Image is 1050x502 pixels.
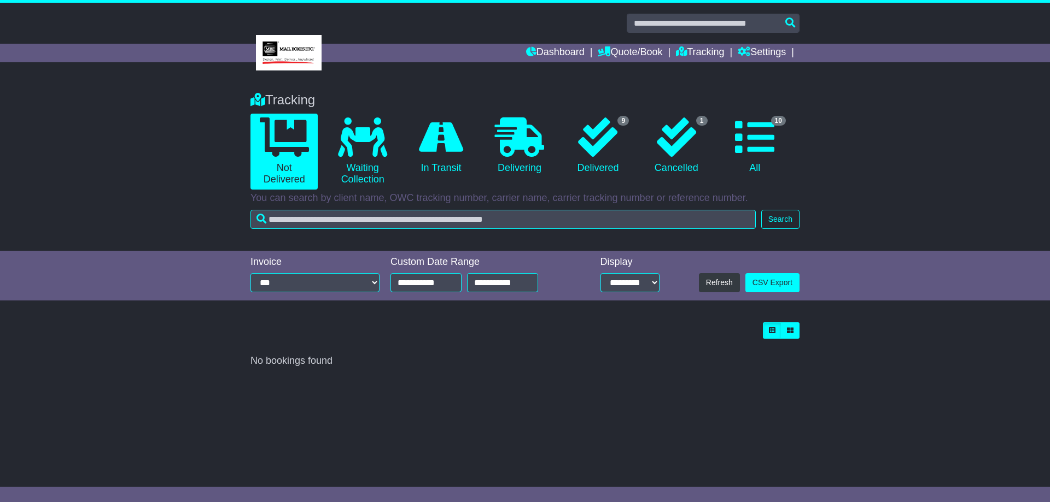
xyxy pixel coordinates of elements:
[699,273,740,292] button: Refresh
[617,116,629,126] span: 9
[390,256,566,268] div: Custom Date Range
[738,44,786,62] a: Settings
[329,114,396,190] a: Waiting Collection
[250,114,318,190] a: Not Delivered
[771,116,786,126] span: 10
[745,273,800,292] a: CSV Export
[526,44,585,62] a: Dashboard
[245,92,805,108] div: Tracking
[250,192,800,204] p: You can search by client name, OWC tracking number, carrier name, carrier tracking number or refe...
[250,355,800,367] div: No bookings found
[643,114,710,178] a: 1 Cancelled
[598,44,662,62] a: Quote/Book
[564,114,632,178] a: 9 Delivered
[721,114,789,178] a: 10 All
[407,114,475,178] a: In Transit
[600,256,660,268] div: Display
[256,35,322,70] img: MBE Malvern
[250,256,380,268] div: Invoice
[696,116,708,126] span: 1
[761,210,800,229] button: Search
[486,114,553,178] a: Delivering
[676,44,724,62] a: Tracking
